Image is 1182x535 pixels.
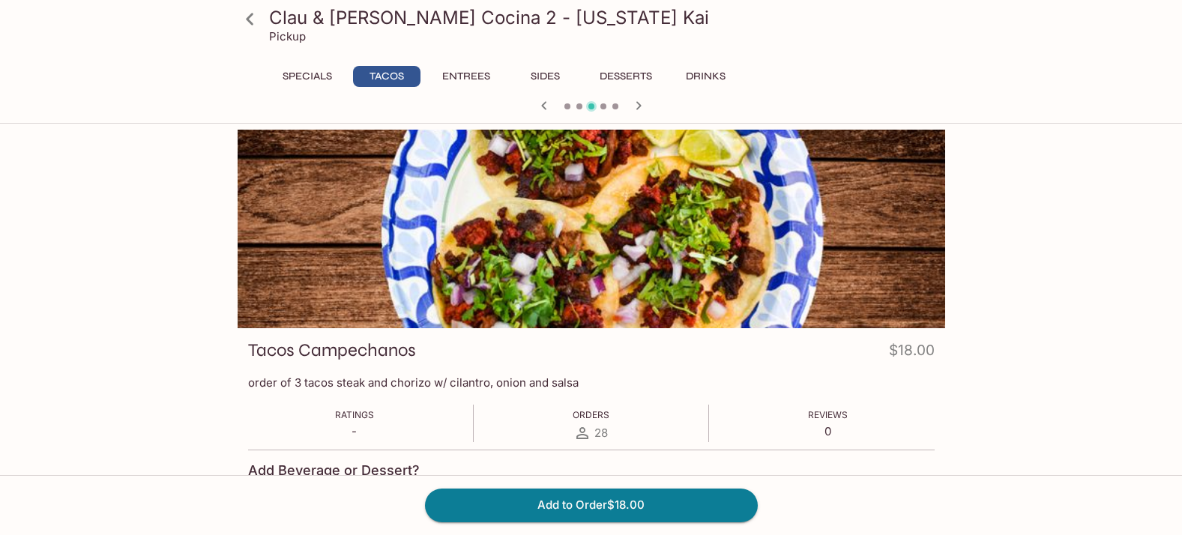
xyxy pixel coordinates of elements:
button: Specials [274,66,341,87]
span: Orders [573,409,609,420]
p: 0 [808,424,848,438]
button: Drinks [672,66,740,87]
button: Add to Order$18.00 [425,489,758,522]
button: Tacos [353,66,420,87]
h3: Tacos Campechanos [248,339,416,362]
p: - [335,424,374,438]
p: Pickup [269,29,306,43]
h4: $18.00 [889,339,935,368]
span: Ratings [335,409,374,420]
div: Tacos Campechanos [238,130,945,328]
button: Desserts [591,66,660,87]
p: order of 3 tacos steak and chorizo w/ cilantro, onion and salsa [248,375,935,390]
span: Reviews [808,409,848,420]
h3: Clau & [PERSON_NAME] Cocina 2 - [US_STATE] Kai [269,6,939,29]
button: Entrees [432,66,500,87]
span: 28 [594,426,608,440]
h4: Add Beverage or Dessert? [248,462,420,479]
button: Sides [512,66,579,87]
